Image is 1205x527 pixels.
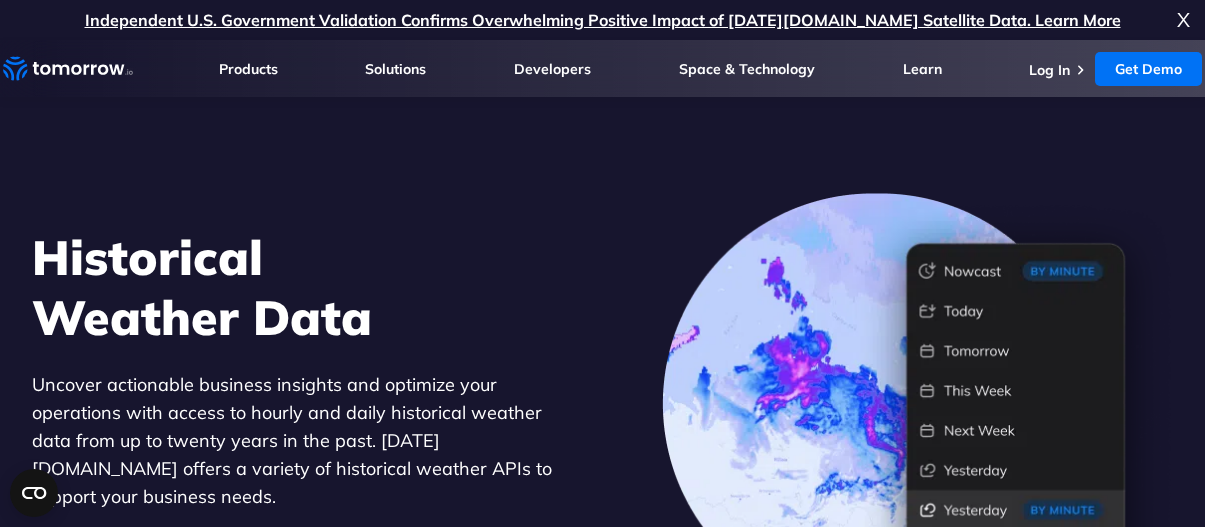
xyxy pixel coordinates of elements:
[679,60,815,78] a: Space & Technology
[903,60,942,78] a: Learn
[365,60,426,78] a: Solutions
[32,371,562,511] p: Uncover actionable business insights and optimize your operations with access to hourly and daily...
[219,60,278,78] a: Products
[514,60,591,78] a: Developers
[1095,52,1202,86] a: Get Demo
[10,469,58,517] button: Open CMP widget
[3,54,133,84] a: Home link
[85,10,1121,30] a: Independent U.S. Government Validation Confirms Overwhelming Positive Impact of [DATE][DOMAIN_NAM...
[32,227,562,347] h1: Historical Weather Data
[1029,61,1070,79] a: Log In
